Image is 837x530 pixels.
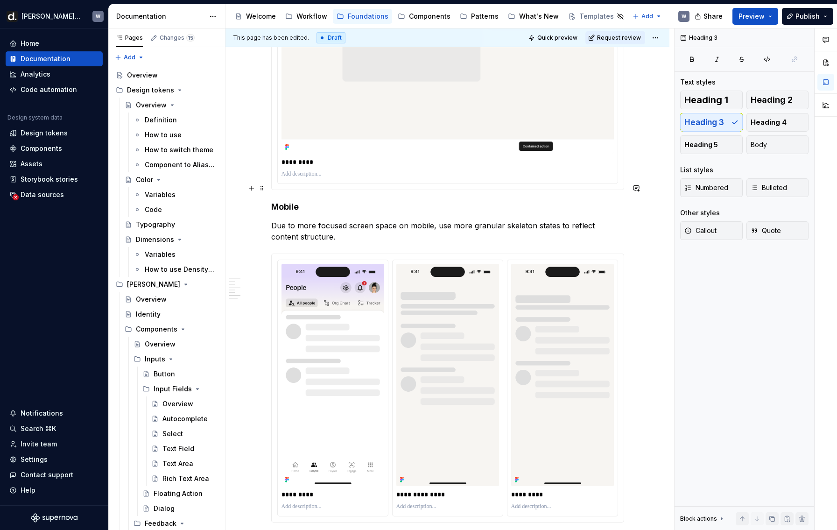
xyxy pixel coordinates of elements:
span: 15 [186,34,195,42]
a: Invite team [6,437,103,452]
div: Floating Action [154,489,203,498]
svg: Supernova Logo [31,513,77,523]
a: Text Area [148,456,221,471]
a: Templates [564,9,628,24]
div: List styles [680,165,713,175]
span: Publish [795,12,820,21]
span: Bulleted [751,183,787,192]
button: Quick preview [526,31,582,44]
button: Request review [585,31,645,44]
a: Variables [130,187,221,202]
span: Numbered [684,183,728,192]
span: Add [124,54,135,61]
div: Analytics [21,70,50,79]
h4: Mobile [271,201,624,212]
a: Code [130,202,221,217]
div: Identity [136,310,161,319]
div: How to switch theme [145,145,213,155]
div: Components [136,325,177,334]
div: Components [409,12,450,21]
div: Overview [145,339,176,349]
div: Workflow [296,12,327,21]
a: Settings [6,452,103,467]
a: Components [394,9,454,24]
span: Share [703,12,723,21]
div: Dialog [154,504,175,513]
div: Design system data [7,114,63,121]
a: Color [121,172,221,187]
a: Assets [6,156,103,171]
div: Foundations [348,12,388,21]
div: Welcome [246,12,276,21]
div: Assets [21,159,42,169]
div: Data sources [21,190,64,199]
button: Heading 5 [680,135,743,154]
a: What's New [504,9,563,24]
button: [PERSON_NAME] UIW [2,6,106,26]
div: Code automation [21,85,77,94]
div: Inputs [145,354,165,364]
a: Overview [121,292,221,307]
a: Floating Action [139,486,221,501]
div: [PERSON_NAME] [127,280,180,289]
span: Callout [684,226,717,235]
div: Design tokens [21,128,68,138]
div: Pages [116,34,143,42]
span: This page has been edited. [233,34,309,42]
div: Documentation [21,54,70,64]
div: Component to Alias references [145,160,216,170]
div: Definition [145,115,177,125]
button: Search ⌘K [6,421,103,436]
button: Numbered [680,178,743,197]
a: Patterns [456,9,502,24]
div: Dimensions [136,235,174,244]
div: Typography [136,220,175,229]
a: Variables [130,247,221,262]
div: Search ⌘K [21,424,56,433]
button: Callout [680,221,743,240]
a: Home [6,36,103,51]
span: Heading 2 [751,95,793,105]
button: Notifications [6,406,103,421]
div: Components [121,322,221,337]
a: Button [139,367,221,382]
div: Input Fields [139,382,221,396]
div: Contact support [21,470,73,480]
div: W [682,13,686,20]
div: Overview [136,295,167,304]
a: Data sources [6,187,103,202]
a: Welcome [231,9,280,24]
div: Page tree [231,7,628,26]
button: Add [112,51,147,64]
div: Input Fields [154,384,192,394]
div: Patterns [471,12,499,21]
div: Notifications [21,409,63,418]
div: Changes [160,34,195,42]
div: Select [162,429,183,438]
div: Draft [317,32,345,43]
button: Share [690,8,729,25]
div: Overview [136,100,167,110]
a: Dimensions [121,232,221,247]
div: Block actions [680,512,725,525]
div: Text Area [162,459,193,468]
a: Select [148,426,221,441]
span: Heading 1 [684,95,728,105]
button: Heading 2 [746,91,809,109]
a: Dialog [139,501,221,516]
button: Heading 4 [746,113,809,132]
div: Rich Text Area [162,474,209,483]
div: Components [21,144,62,153]
div: How to use Density Variables [145,265,216,274]
a: Autocomplete [148,411,221,426]
a: Rich Text Area [148,471,221,486]
div: Overview [127,71,158,80]
span: Quick preview [537,34,577,42]
div: Settings [21,455,48,464]
span: Heading 4 [751,118,787,127]
a: Component to Alias references [130,157,221,172]
a: Definition [130,113,221,127]
div: Feedback [145,519,176,528]
span: Request review [597,34,641,42]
